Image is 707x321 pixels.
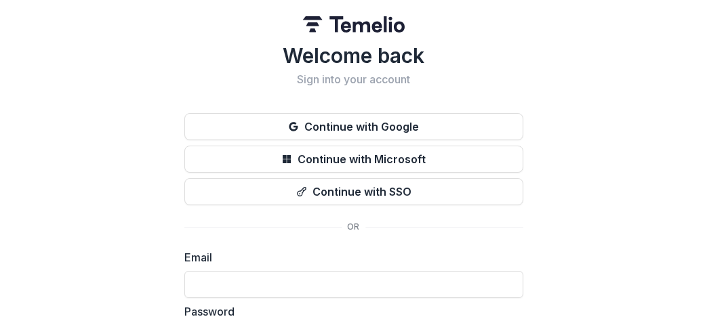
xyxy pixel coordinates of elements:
[184,146,523,173] button: Continue with Microsoft
[303,16,405,33] img: Temelio
[184,249,515,265] label: Email
[184,73,523,86] h2: Sign into your account
[184,113,523,140] button: Continue with Google
[184,43,523,68] h1: Welcome back
[184,303,515,320] label: Password
[184,178,523,205] button: Continue with SSO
